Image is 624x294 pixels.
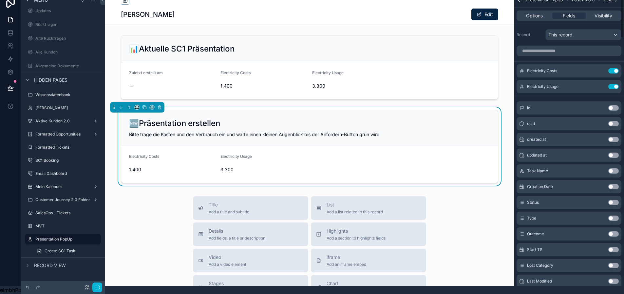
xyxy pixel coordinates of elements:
span: Video [209,254,246,261]
span: Add fields, a title or description [209,236,265,241]
a: Updates [25,6,101,16]
button: This record [545,29,621,40]
span: Creation Date [527,184,553,189]
label: Mein Kalender [35,184,90,189]
span: Add a section to highlights fields [327,236,386,241]
a: Rückfragen [25,19,101,30]
span: Lost Category [527,263,553,268]
a: Wissensdatenbank [25,90,101,100]
span: iframe [327,254,366,261]
span: Add a title and subtitle [209,209,249,215]
button: DetailsAdd fields, a title or description [193,222,308,246]
label: Alle Kunden [35,50,100,55]
label: Allgemeine Dokumente [35,63,100,69]
label: Updates [35,8,100,13]
span: 1.400 [129,166,216,173]
span: updated at [527,153,547,158]
button: HighlightsAdd a section to highlights fields [311,222,426,246]
span: Electricity Costs [527,68,557,73]
a: Alte Rückfragen [25,33,101,44]
span: Hidden pages [34,77,67,83]
a: Presentation PopUp [25,234,101,244]
span: Electricity Usage [220,154,252,159]
button: TitleAdd a title and subtitle [193,196,308,220]
span: Task Name [527,168,548,174]
span: 3.300 [220,166,307,173]
span: Visibility [595,12,612,19]
a: Customer Journey 2.0 Folder [25,195,101,205]
button: iframeAdd an iframe embed [311,249,426,272]
label: Email Dashboard [35,171,100,176]
a: [PERSON_NAME] [25,103,101,113]
span: Add a video element [209,262,246,267]
span: Electricity Usage [527,84,558,89]
span: uuid [527,121,535,126]
span: id [527,105,530,111]
span: Chart [327,280,376,287]
a: Aktive Kunden 2.0 [25,116,101,126]
a: Formatted Opportunities [25,129,101,139]
h2: 🆕Präsentation erstellen [129,118,220,129]
span: List [327,201,383,208]
label: Record [517,32,543,37]
a: MVT [25,221,101,231]
span: Highlights [327,228,386,234]
label: Formatted Opportunities [35,132,90,137]
a: Email Dashboard [25,168,101,179]
a: Create SC1 Task [33,246,101,256]
a: SC1 Booking [25,155,101,166]
span: Details [209,228,265,234]
h1: [PERSON_NAME] [121,10,175,19]
a: Mein Kalender [25,181,101,192]
a: SalesOps - Tickets [25,208,101,218]
label: Rückfragen [35,22,100,27]
span: Create SC1 Task [45,248,75,254]
label: MVT [35,223,100,229]
label: SC1 Booking [35,158,100,163]
a: Allgemeine Dokumente [25,61,101,71]
button: Edit [471,9,498,20]
span: Status [527,200,539,205]
label: Aktive Kunden 2.0 [35,118,90,124]
label: Customer Journey 2.0 Folder [35,197,90,202]
span: Electricity Costs [129,154,159,159]
label: [PERSON_NAME] [35,105,100,111]
a: Alle Kunden [25,47,101,57]
span: Title [209,201,249,208]
span: Stages [209,280,248,287]
span: This record [548,31,573,38]
span: Start TS [527,247,542,252]
button: VideoAdd a video element [193,249,308,272]
label: Formatted Tickets [35,145,100,150]
span: Outcome [527,231,544,237]
span: Options [526,12,543,19]
label: SalesOps - Tickets [35,210,100,216]
span: Add a list related to this record [327,209,383,215]
span: Type [527,216,536,221]
span: Fields [563,12,575,19]
span: Add an iframe embed [327,262,366,267]
label: Presentation PopUp [35,237,97,242]
span: Record view [34,262,66,269]
label: Wissensdatenbank [35,92,100,97]
span: Bitte trage die Kosten und den Verbrauch ein und warte einen kleinen Augenblick bis der Anfordern... [129,132,380,137]
button: ListAdd a list related to this record [311,196,426,220]
a: Formatted Tickets [25,142,101,153]
span: created at [527,137,546,142]
label: Alte Rückfragen [35,36,100,41]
